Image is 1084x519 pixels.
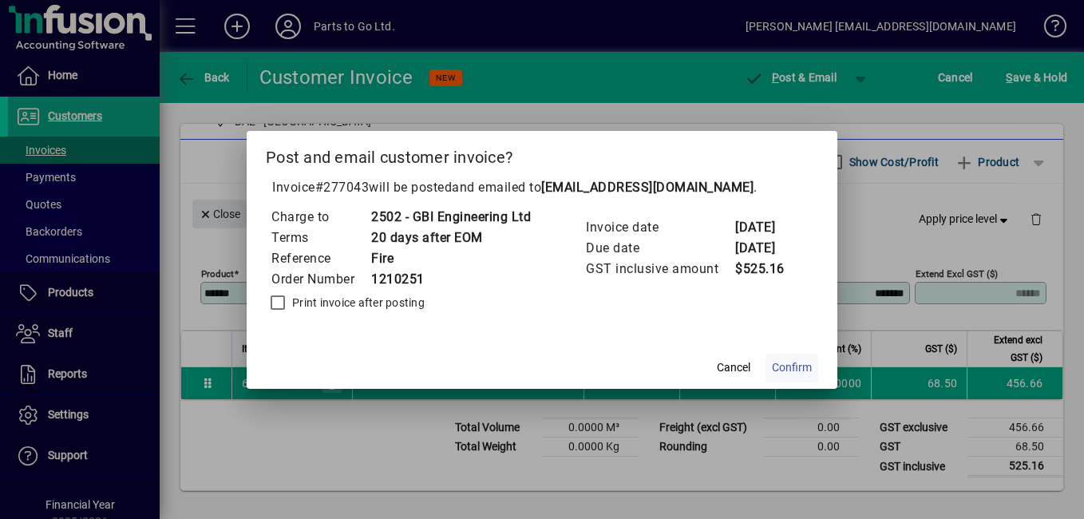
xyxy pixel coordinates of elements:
span: Cancel [717,359,750,376]
td: Order Number [271,269,370,290]
span: Confirm [772,359,812,376]
span: #277043 [315,180,370,195]
td: Invoice date [585,217,734,238]
td: Due date [585,238,734,259]
td: Terms [271,228,370,248]
td: 20 days after EOM [370,228,531,248]
button: Cancel [708,354,759,382]
label: Print invoice after posting [289,295,425,311]
td: Charge to [271,207,370,228]
td: Reference [271,248,370,269]
h2: Post and email customer invoice? [247,131,837,177]
td: 2502 - GBI Engineering Ltd [370,207,531,228]
td: Fire [370,248,531,269]
td: 1210251 [370,269,531,290]
span: and emailed to [452,180,754,195]
b: [EMAIL_ADDRESS][DOMAIN_NAME] [541,180,754,195]
p: Invoice will be posted . [266,178,818,197]
td: [DATE] [734,238,798,259]
td: GST inclusive amount [585,259,734,279]
td: $525.16 [734,259,798,279]
td: [DATE] [734,217,798,238]
button: Confirm [766,354,818,382]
